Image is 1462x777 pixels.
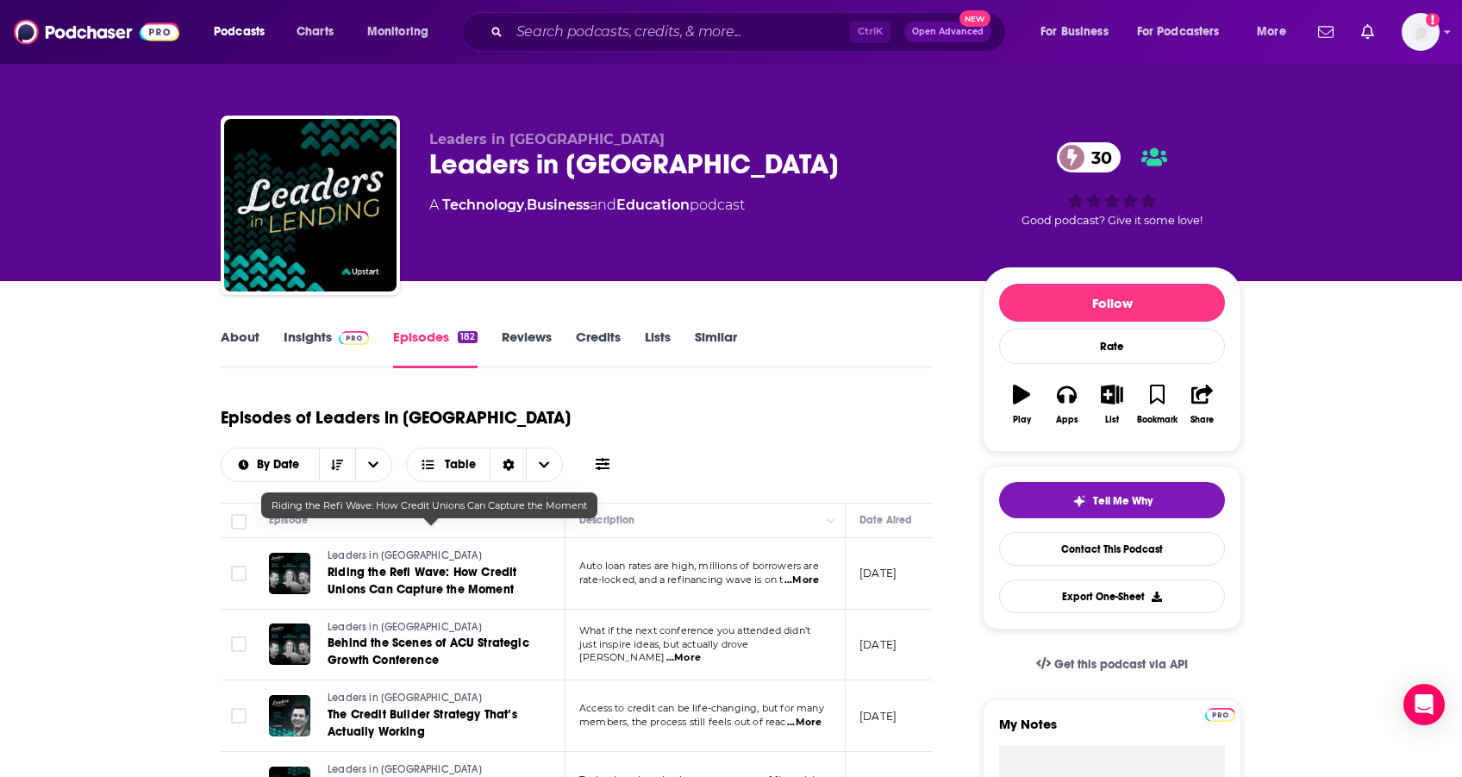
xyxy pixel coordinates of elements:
[1056,415,1078,425] div: Apps
[1205,708,1235,722] img: Podchaser Pro
[393,329,478,368] a: Episodes182
[524,197,527,213] span: ,
[576,329,621,368] a: Credits
[1245,18,1308,46] button: open menu
[297,20,334,44] span: Charts
[579,560,819,572] span: Auto loan rates are high, millions of borrowers are
[579,624,810,636] span: What if the next conference you attended didn’t
[406,448,564,482] button: Choose View
[616,197,690,213] a: Education
[1013,415,1031,425] div: Play
[328,692,482,704] span: Leaders in [GEOGRAPHIC_DATA]
[355,448,391,481] button: open menu
[1257,20,1286,44] span: More
[328,564,534,598] a: Riding the Refi Wave: How Credit Unions Can Capture the Moment
[1354,17,1381,47] a: Show notifications dropdown
[579,716,786,728] span: members, the process still feels out of reac
[904,22,991,42] button: Open AdvancedNew
[1403,684,1445,725] div: Open Intercom Messenger
[579,510,634,530] div: Description
[222,459,319,471] button: open menu
[458,331,478,343] div: 182
[999,580,1225,613] button: Export One-Sheet
[328,549,482,561] span: Leaders in [GEOGRAPHIC_DATA]
[999,716,1225,746] label: My Notes
[509,18,850,46] input: Search podcasts, credits, & more...
[784,573,819,587] span: ...More
[429,131,665,147] span: Leaders in [GEOGRAPHIC_DATA]
[328,565,516,597] span: Riding the Refi Wave: How Credit Unions Can Capture the Moment
[1311,17,1340,47] a: Show notifications dropdown
[319,448,355,481] button: Sort Direction
[1190,415,1214,425] div: Share
[328,620,534,636] a: Leaders in [GEOGRAPHIC_DATA]
[859,510,912,530] div: Date Aired
[221,407,571,429] h1: Episodes of Leaders in [GEOGRAPHIC_DATA]
[202,18,287,46] button: open menu
[269,510,308,530] div: Episode
[695,329,737,368] a: Similar
[912,28,984,36] span: Open Advanced
[959,10,990,27] span: New
[1180,373,1225,435] button: Share
[231,566,247,581] span: Toggle select row
[999,532,1225,566] a: Contact This Podcast
[445,459,476,471] span: Table
[272,499,587,511] span: Riding the Refi Wave: How Credit Unions Can Capture the Moment
[257,459,305,471] span: By Date
[999,373,1044,435] button: Play
[231,636,247,652] span: Toggle select row
[285,18,344,46] a: Charts
[1040,20,1109,44] span: For Business
[1137,20,1220,44] span: For Podcasters
[999,284,1225,322] button: Follow
[367,20,428,44] span: Monitoring
[1022,643,1202,686] a: Get this podcast via API
[1426,13,1440,27] svg: Add a profile image
[442,197,524,213] a: Technology
[1057,142,1121,172] a: 30
[1105,415,1119,425] div: List
[231,708,247,724] span: Toggle select row
[1402,13,1440,51] span: Logged in as sbisang
[645,329,671,368] a: Lists
[999,329,1225,364] div: Rate
[328,635,534,669] a: Behind the Scenes of ACU Strategic Growth Conference
[859,637,897,652] p: [DATE]
[214,20,265,44] span: Podcasts
[579,638,749,664] span: just inspire ideas, but actually drove [PERSON_NAME]
[478,12,1022,52] div: Search podcasts, credits, & more...
[579,573,783,586] span: rate-locked, and a refinancing wave is on t
[14,16,179,48] a: Podchaser - Follow, Share and Rate Podcasts
[821,511,841,531] button: Column Actions
[859,709,897,724] p: [DATE]
[1137,415,1178,425] div: Bookmark
[490,448,526,481] div: Sort Direction
[1072,494,1086,508] img: tell me why sparkle
[666,651,701,665] span: ...More
[999,482,1225,518] button: tell me why sparkleTell Me Why
[1044,373,1089,435] button: Apps
[590,197,616,213] span: and
[1090,373,1134,435] button: List
[328,548,534,564] a: Leaders in [GEOGRAPHIC_DATA]
[1402,13,1440,51] button: Show profile menu
[1022,214,1203,227] span: Good podcast? Give it some love!
[1093,494,1153,508] span: Tell Me Why
[1134,373,1179,435] button: Bookmark
[502,329,552,368] a: Reviews
[579,702,824,714] span: Access to credit can be life-changing, but for many
[355,18,451,46] button: open menu
[221,329,259,368] a: About
[224,119,397,291] img: Leaders in Lending
[328,621,482,633] span: Leaders in [GEOGRAPHIC_DATA]
[1074,142,1121,172] span: 30
[859,566,897,580] p: [DATE]
[1028,18,1130,46] button: open menu
[328,763,482,775] span: Leaders in [GEOGRAPHIC_DATA]
[983,131,1241,238] div: 30Good podcast? Give it some love!
[1205,705,1235,722] a: Pro website
[787,716,822,730] span: ...More
[221,448,392,482] h2: Choose List sort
